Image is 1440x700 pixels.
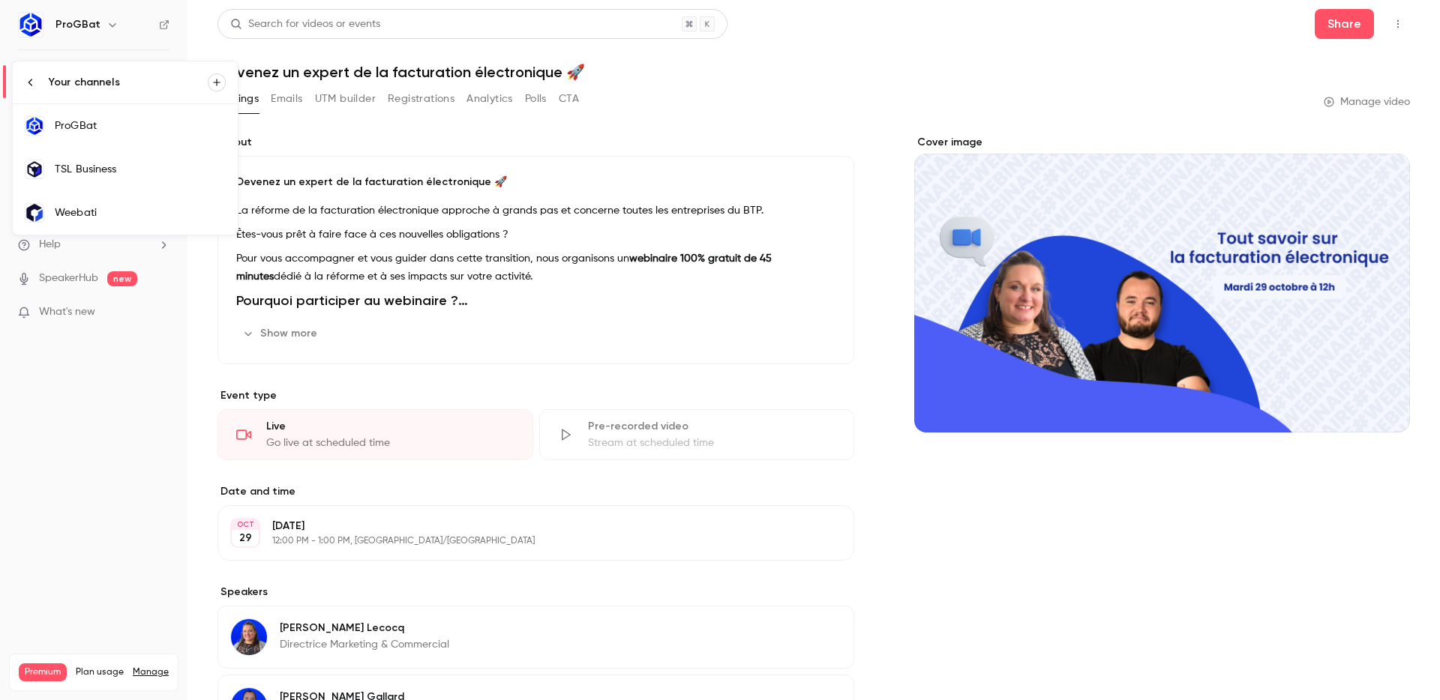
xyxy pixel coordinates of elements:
[25,117,43,135] img: ProGBat
[55,205,226,220] div: Weebati
[55,162,226,177] div: TSL Business
[55,118,226,133] div: ProGBat
[25,160,43,178] img: TSL Business
[49,75,208,90] div: Your channels
[25,204,43,222] img: Weebati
